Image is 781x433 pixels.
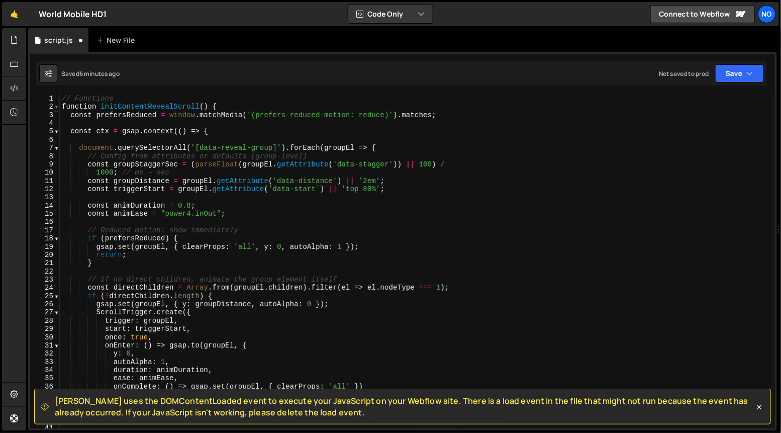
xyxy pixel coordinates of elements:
div: New File [96,35,139,45]
div: Saved [61,69,120,78]
div: 6 minutes ago [79,69,120,78]
div: 13 [30,193,60,201]
div: 34 [30,366,60,374]
div: 15 [30,210,60,218]
div: 41 [30,424,60,432]
div: 25 [30,292,60,300]
div: 37 [30,391,60,399]
a: No [758,5,776,23]
div: 20 [30,251,60,259]
div: 16 [30,218,60,226]
div: 27 [30,308,60,316]
div: 23 [30,276,60,284]
div: 36 [30,383,60,391]
div: 24 [30,284,60,292]
div: 2 [30,103,60,111]
div: 18 [30,234,60,242]
div: 31 [30,341,60,350]
div: 10 [30,168,60,177]
div: 14 [30,202,60,210]
div: 19 [30,243,60,251]
div: 28 [30,317,60,325]
div: 5 [30,127,60,135]
div: World Mobile HD1 [39,8,107,20]
div: 3 [30,111,60,119]
div: 12 [30,185,60,193]
div: 21 [30,259,60,267]
div: 40 [30,415,60,423]
div: 17 [30,226,60,234]
div: 32 [30,350,60,358]
div: 1 [30,95,60,103]
div: 8 [30,152,60,160]
div: 4 [30,119,60,127]
div: 11 [30,177,60,185]
div: 26 [30,300,60,308]
div: Not saved to prod [659,69,709,78]
div: script.js [44,35,73,45]
div: 9 [30,160,60,168]
a: 🤙 [2,2,27,26]
button: Code Only [348,5,433,23]
a: Connect to Webflow [650,5,755,23]
div: 30 [30,333,60,341]
button: Save [715,64,764,82]
div: 35 [30,374,60,382]
div: 33 [30,358,60,366]
span: [PERSON_NAME] uses the DOMContentLoaded event to execute your JavaScript on your Webflow site. Th... [55,395,754,418]
div: 38 [30,399,60,407]
div: 6 [30,136,60,144]
div: 7 [30,144,60,152]
div: 39 [30,407,60,415]
div: 22 [30,268,60,276]
div: 29 [30,325,60,333]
